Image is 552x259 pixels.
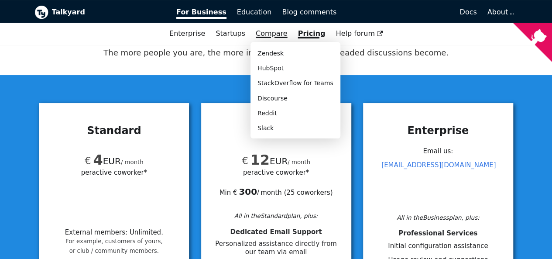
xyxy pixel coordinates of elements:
a: Enterprise [164,26,210,41]
h3: Business [212,124,341,137]
small: / month [288,159,310,166]
a: Discourse [254,92,337,105]
small: / month [121,159,144,166]
div: All in the Business plan, plus: [374,213,503,222]
span: 12 [250,152,270,168]
b: Talkyard [52,7,165,18]
span: 4 [93,152,103,168]
span: per active coworker* [243,167,309,177]
li: Initial configuration assistance [374,242,503,251]
span: Education [237,8,272,16]
span: € [85,155,91,166]
a: Zendesk [254,47,337,60]
p: The more people you are, the more important Talkyard's threaded discussions become. [34,46,518,59]
h4: Professional Services [374,229,503,238]
a: HubSpot [254,62,337,75]
small: For example, customers of yours, or club / community members. [65,238,163,254]
h3: Standard [49,124,178,137]
span: EUR [85,156,121,166]
b: 300 [239,186,257,197]
span: Docs [459,8,477,16]
a: Reddit [254,107,337,120]
span: For Business [176,8,226,19]
a: Blog comments [277,5,342,20]
a: Compare [256,29,288,38]
span: Dedicated Email Support [230,228,322,236]
span: EUR [242,156,288,166]
img: Talkyard logo [34,5,48,19]
li: External members : Unlimited . [65,228,163,255]
a: Startups [210,26,250,41]
span: per active coworker* [81,167,147,177]
div: Email us: [374,144,503,211]
a: For Business [171,5,232,20]
a: StackOverflow for Teams [254,76,337,90]
a: Help forum [330,26,388,41]
span: € [242,155,248,166]
h3: Enterprise [374,124,503,137]
a: Pricing [293,26,331,41]
a: Docs [342,5,482,20]
span: Blog comments [282,8,336,16]
a: Talkyard logoTalkyard [34,5,165,19]
a: [EMAIL_ADDRESS][DOMAIN_NAME] [381,161,496,169]
span: Personalized assistance directly from our team via email [212,240,341,256]
a: Slack [254,121,337,135]
span: Help forum [336,29,383,38]
div: Min € / month ( 25 coworkers ) [212,177,341,197]
a: Education [232,5,277,20]
div: All in the Standard plan, plus: [212,211,341,221]
a: About [487,8,513,16]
